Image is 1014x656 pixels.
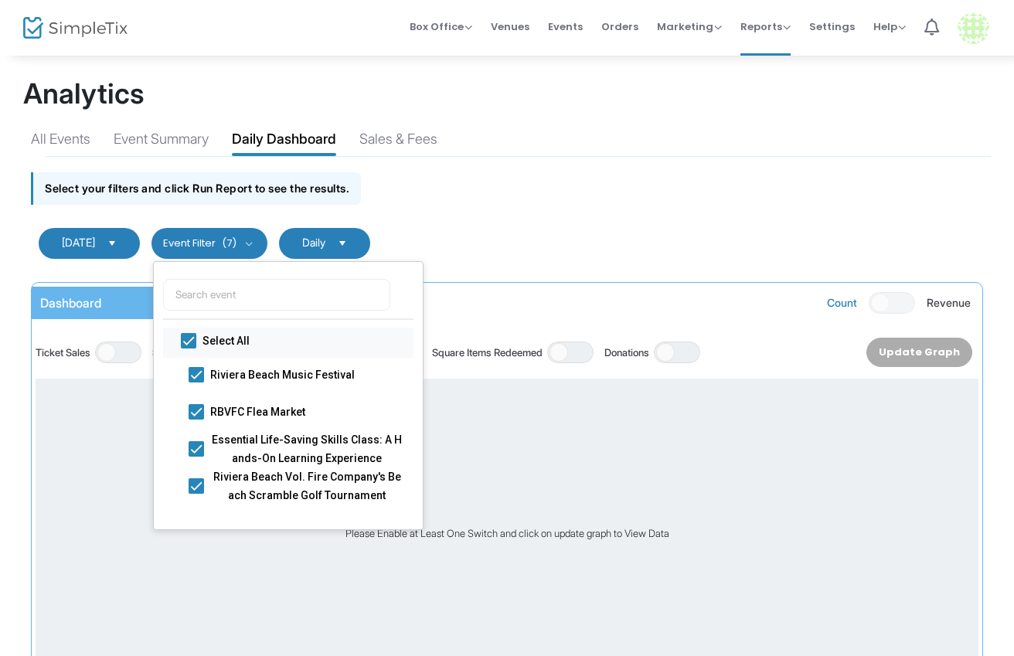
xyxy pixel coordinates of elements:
[40,295,101,311] span: Dashboard
[62,236,95,249] span: [DATE]
[491,7,529,46] span: Venues
[302,236,325,250] span: Daily
[222,237,236,250] span: (7)
[548,7,583,46] span: Events
[809,7,855,46] span: Settings
[873,19,906,34] span: Help
[359,128,437,155] div: Sales & Fees
[210,402,403,420] span: RBVFC Flea Market
[827,294,857,311] label: Count
[232,128,336,155] div: Daily Dashboard
[604,345,649,361] label: Donations
[163,279,390,311] input: Search event
[114,128,209,155] div: Event Summary
[151,228,267,259] button: Event Filter(7)
[657,19,722,34] span: Marketing
[210,430,403,467] span: Essential Life-Saving Skills Class: A Hands-On Learning Experience
[927,294,971,311] label: Revenue
[332,237,353,250] button: Select
[410,19,472,34] span: Box Office
[202,331,396,350] span: Select All
[601,7,638,46] span: Orders
[210,365,403,383] span: Riviera Beach Music Festival
[101,237,123,250] button: Select
[31,128,90,155] div: All Events
[36,345,90,361] label: Ticket Sales
[432,345,543,361] label: Square Items Redeemed
[740,19,791,34] span: Reports
[152,345,233,361] label: Square Item Sales
[210,467,403,504] span: Riviera Beach Vol. Fire Company's Beach Scramble Golf Tournament
[23,77,991,110] h1: Analytics
[31,172,361,204] div: Select your filters and click Run Report to see the results.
